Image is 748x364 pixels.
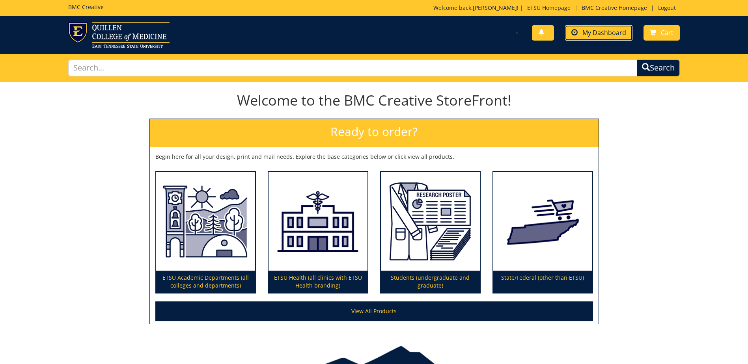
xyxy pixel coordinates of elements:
a: ETSU Academic Departments (all colleges and departments) [156,172,255,293]
a: View All Products [155,301,593,321]
input: Search... [68,59,637,76]
p: Begin here for all your design, print and mail needs. Explore the base categories below or click ... [155,153,593,161]
button: Search [637,59,680,76]
a: State/Federal (other than ETSU) [493,172,592,293]
p: ETSU Academic Departments (all colleges and departments) [156,271,255,293]
a: ETSU Homepage [523,4,575,11]
img: ETSU logo [68,22,170,48]
span: Cart [661,28,673,37]
a: My Dashboard [565,25,632,41]
a: Students (undergraduate and graduate) [381,172,480,293]
p: State/Federal (other than ETSU) [493,271,592,293]
a: [PERSON_NAME] [473,4,517,11]
h2: Ready to order? [150,119,599,147]
h1: Welcome to the BMC Creative StoreFront! [149,93,599,108]
a: Logout [654,4,680,11]
span: My Dashboard [582,28,626,37]
p: ETSU Health (all clinics with ETSU Health branding) [269,271,367,293]
img: State/Federal (other than ETSU) [493,172,592,271]
img: Students (undergraduate and graduate) [381,172,480,271]
a: ETSU Health (all clinics with ETSU Health branding) [269,172,367,293]
p: Students (undergraduate and graduate) [381,271,480,293]
img: ETSU Academic Departments (all colleges and departments) [156,172,255,271]
a: BMC Creative Homepage [578,4,651,11]
p: Welcome back, ! | | | [433,4,680,12]
h5: BMC Creative [68,4,104,10]
img: ETSU Health (all clinics with ETSU Health branding) [269,172,367,271]
a: Cart [644,25,680,41]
